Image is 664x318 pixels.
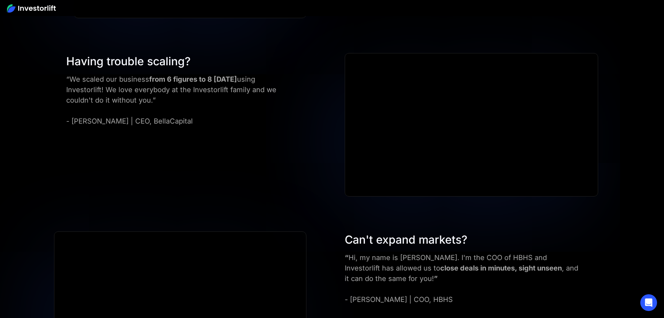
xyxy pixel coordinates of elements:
strong: from 6 figures to 8 [DATE] [149,75,237,83]
div: Open Intercom Messenger [640,294,657,311]
div: Having trouble scaling? [66,53,283,70]
strong: close deals in minutes, sight unseen [440,264,562,272]
strong: ” [434,274,438,283]
div: Can't expand markets? [345,231,583,248]
div: Hi, my name is [PERSON_NAME]. I'm the COO of HBHS and Investorlift has allowed us to , and it can... [345,252,583,305]
strong: “ [345,253,349,262]
iframe: ELIZABETH [345,53,597,196]
div: “We scaled our business using Investorlift! We love everybody at the Investorlift family and we c... [66,74,283,126]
